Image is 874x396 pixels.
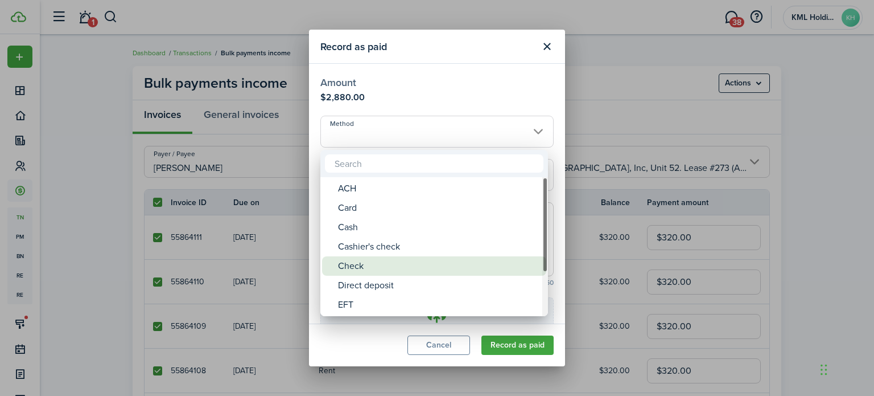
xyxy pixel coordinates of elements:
div: ACH [338,179,539,198]
div: Cashier's check [338,237,539,256]
div: Cash [338,218,539,237]
div: Check [338,256,539,276]
input: Search [325,154,543,173]
div: EFT [338,295,539,315]
div: Direct deposit [338,276,539,295]
div: Card [338,198,539,218]
mbsc-wheel: Method [320,177,548,316]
